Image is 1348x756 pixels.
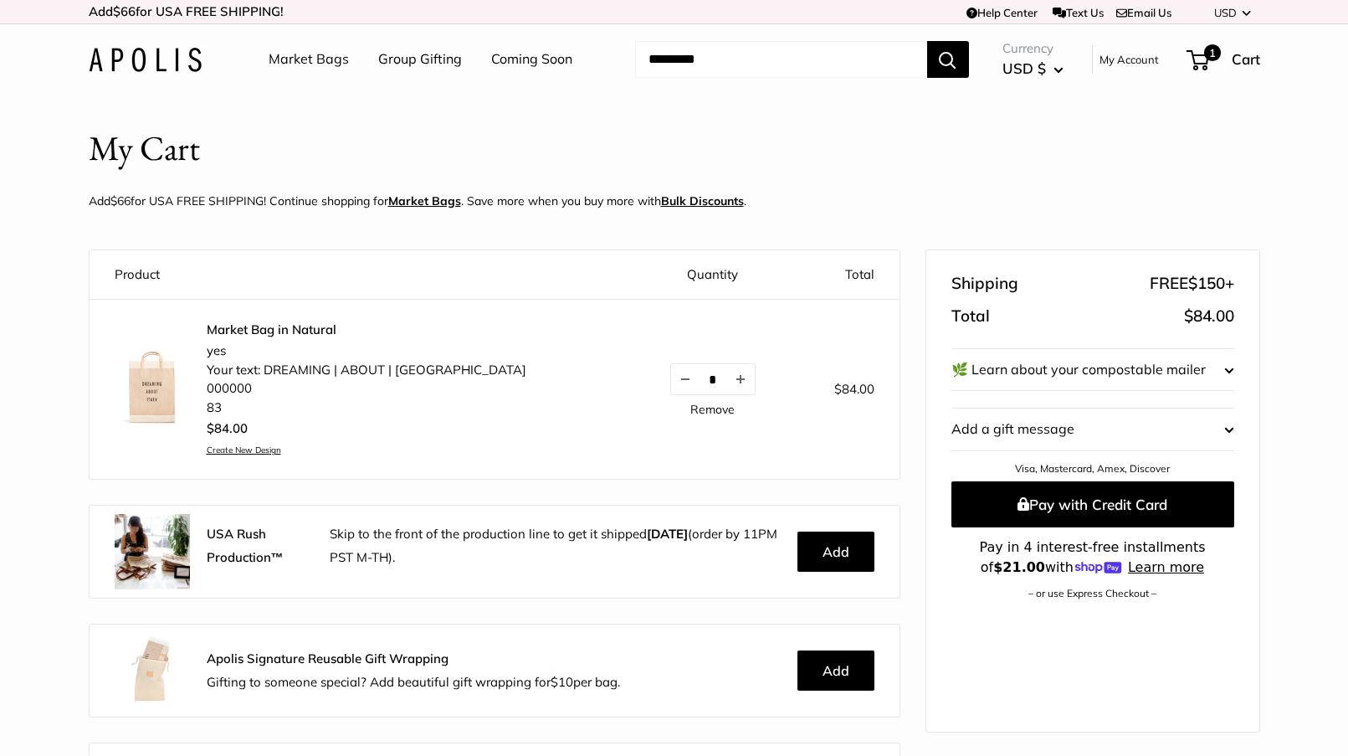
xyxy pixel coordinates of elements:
[635,41,927,78] input: Search...
[1150,269,1234,299] span: FREE +
[633,250,793,300] th: Quantity
[378,47,462,72] a: Group Gifting
[110,193,131,208] span: $66
[1053,6,1104,19] a: Text Us
[207,445,526,455] a: Create New Design
[951,409,1234,450] button: Add a gift message
[1188,273,1225,293] span: $150
[330,522,785,569] p: Skip to the front of the production line to get it shipped (order by 11PM PST M-TH).
[89,190,746,212] p: Add for USA FREE SHIPPING! Continue shopping for . Save more when you buy more with .
[551,674,573,690] span: $10
[90,250,633,300] th: Product
[1203,44,1220,61] span: 1
[951,481,1234,527] button: Pay with Credit Card
[207,651,448,666] strong: Apolis Signature Reusable Gift Wrapping
[1116,6,1171,19] a: Email Us
[951,628,1234,673] iframe: PayPal-paypal
[388,193,461,208] a: Market Bags
[1188,46,1260,73] a: 1 Cart
[797,651,874,691] button: Add
[1099,49,1159,69] a: My Account
[491,47,572,72] a: Coming Soon
[834,381,874,397] span: $84.00
[115,633,190,708] img: Apolis_GiftWrapping_5_90x_2x.jpg
[207,321,526,338] a: Market Bag in Natural
[951,349,1234,391] button: 🌿 Learn about your compostable mailer
[700,373,726,387] input: Quantity
[1002,55,1064,82] button: USD $
[726,364,755,394] button: Increase quantity by 1
[207,526,284,565] strong: USA Rush Production™
[1232,50,1260,68] span: Cart
[647,526,688,542] b: [DATE]
[951,301,990,332] span: Total
[792,250,899,300] th: Total
[89,48,202,72] img: Apolis
[115,514,190,589] img: rush.jpg
[661,193,744,208] u: Bulk Discounts
[89,124,200,173] h1: My Cart
[207,399,526,418] li: 83
[207,361,526,380] li: Your text: DREAMING | ABOUT | [GEOGRAPHIC_DATA]
[671,364,700,394] button: Decrease quantity by 1
[1214,6,1237,19] span: USD
[113,3,136,19] span: $66
[690,404,735,415] a: Remove
[927,41,969,78] button: Search
[1002,37,1064,60] span: Currency
[207,379,526,399] li: 000000
[207,342,526,361] li: yes
[1184,306,1234,326] span: $84.00
[1015,462,1170,475] a: Visa, Mastercard, Amex, Discover
[966,6,1038,19] a: Help Center
[207,420,248,436] span: $84.00
[207,674,620,690] span: Gifting to someone special? Add beautiful gift wrapping for per bag.
[951,269,1018,299] span: Shipping
[797,532,874,572] button: Add
[269,47,349,72] a: Market Bags
[1028,587,1156,599] a: – or use Express Checkout –
[1002,59,1046,77] span: USD $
